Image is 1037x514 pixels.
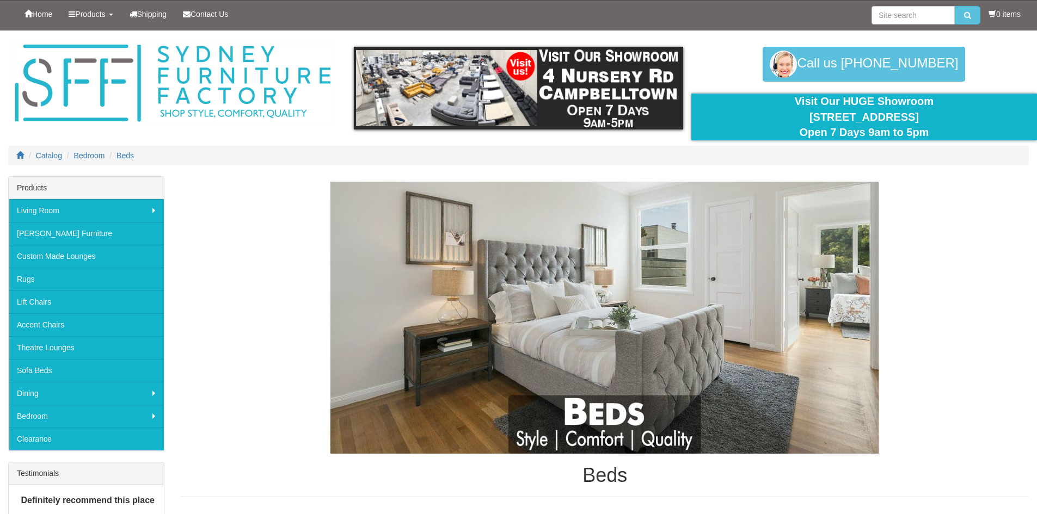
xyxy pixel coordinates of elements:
img: Beds [278,182,931,454]
a: Beds [116,151,134,160]
img: Sydney Furniture Factory [9,41,336,126]
a: Catalog [36,151,62,160]
a: Bedroom [74,151,105,160]
input: Site search [872,6,955,24]
a: [PERSON_NAME] Furniture [9,222,164,245]
span: Contact Us [191,10,228,18]
img: showroom.gif [354,47,683,129]
div: Testimonials [9,462,164,485]
span: Products [75,10,105,18]
a: Theatre Lounges [9,336,164,359]
a: Rugs [9,268,164,290]
li: 0 items [989,9,1021,20]
a: Dining [9,382,164,405]
b: Definitely recommend this place [21,496,155,505]
a: Custom Made Lounges [9,245,164,268]
a: Accent Chairs [9,313,164,336]
a: Products [60,1,121,28]
span: Shipping [137,10,167,18]
div: Products [9,177,164,199]
a: Shipping [121,1,175,28]
a: Contact Us [175,1,236,28]
a: Sofa Beds [9,359,164,382]
div: Visit Our HUGE Showroom [STREET_ADDRESS] Open 7 Days 9am to 5pm [699,94,1029,140]
h1: Beds [181,465,1029,486]
a: Bedroom [9,405,164,428]
a: Clearance [9,428,164,450]
a: Lift Chairs [9,290,164,313]
a: Home [16,1,60,28]
a: Living Room [9,199,164,222]
span: Home [32,10,52,18]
